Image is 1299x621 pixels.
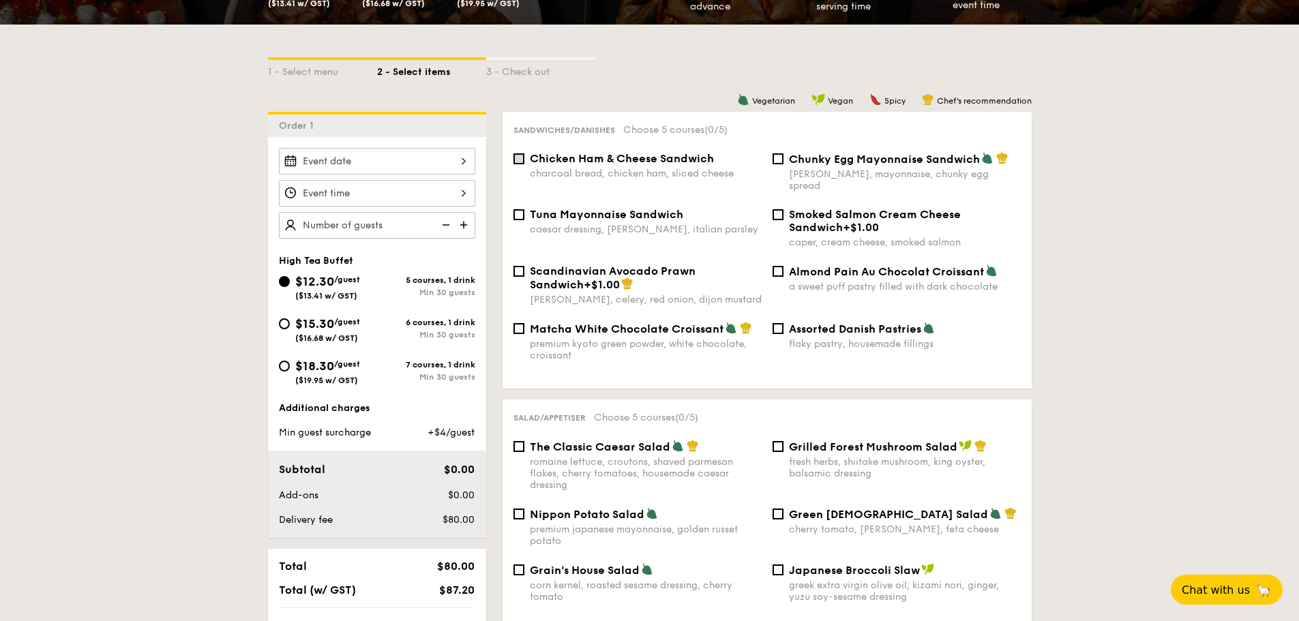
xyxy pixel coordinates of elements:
button: Chat with us🦙 [1171,575,1283,605]
img: icon-reduce.1d2dbef1.svg [434,212,455,238]
img: icon-vegetarian.fe4039eb.svg [672,440,684,452]
input: Tuna Mayonnaise Sandwichcaesar dressing, [PERSON_NAME], italian parsley [513,209,524,220]
div: Min 30 guests [377,330,475,339]
input: Japanese Broccoli Slawgreek extra virgin olive oil, kizami nori, ginger, yuzu soy-sesame dressing [773,564,783,575]
div: caper, cream cheese, smoked salmon [789,237,1021,248]
span: High Tea Buffet [279,255,353,267]
div: corn kernel, roasted sesame dressing, cherry tomato [530,579,762,603]
img: icon-vegetarian.fe4039eb.svg [981,152,994,164]
input: Chicken Ham & Cheese Sandwichcharcoal bread, chicken ham, sliced cheese [513,153,524,164]
div: 2 - Select items [377,60,486,79]
img: icon-add.58712e84.svg [455,212,475,238]
img: icon-chef-hat.a58ddaea.svg [1004,507,1017,519]
div: a sweet puff pastry filled with dark chocolate [789,281,1021,292]
input: $15.30/guest($16.68 w/ GST)6 courses, 1 drinkMin 30 guests [279,318,290,329]
span: Tuna Mayonnaise Sandwich [530,208,683,221]
img: icon-chef-hat.a58ddaea.svg [996,152,1009,164]
span: $15.30 [295,316,334,331]
input: $12.30/guest($13.41 w/ GST)5 courses, 1 drinkMin 30 guests [279,276,290,287]
span: Grain's House Salad [530,564,640,577]
div: Min 30 guests [377,372,475,382]
span: Green [DEMOGRAPHIC_DATA] Salad [789,508,988,521]
img: icon-vegetarian.fe4039eb.svg [641,563,653,575]
div: flaky pastry, housemade fillings [789,338,1021,350]
div: cherry tomato, [PERSON_NAME], feta cheese [789,524,1021,535]
input: Number of guests [279,212,475,239]
span: Total (w/ GST) [279,584,356,596]
div: greek extra virgin olive oil, kizami nori, ginger, yuzu soy-sesame dressing [789,579,1021,603]
span: Chicken Ham & Cheese Sandwich [530,152,714,165]
div: 3 - Check out [486,60,595,79]
div: 7 courses, 1 drink [377,360,475,369]
input: Scandinavian Avocado Prawn Sandwich+$1.00[PERSON_NAME], celery, red onion, dijon mustard [513,266,524,277]
span: (0/5) [704,124,728,136]
span: /guest [334,317,360,327]
span: Vegan [828,96,853,106]
div: 6 courses, 1 drink [377,318,475,327]
span: Almond Pain Au Chocolat Croissant [789,265,984,278]
div: 1 - Select menu [268,60,377,79]
input: Event time [279,180,475,207]
span: Choose 5 courses [594,412,698,423]
img: icon-vegetarian.fe4039eb.svg [646,507,658,519]
input: Grilled Forest Mushroom Saladfresh herbs, shiitake mushroom, king oyster, balsamic dressing [773,441,783,452]
input: Matcha White Chocolate Croissantpremium kyoto green powder, white chocolate, croissant [513,323,524,334]
img: icon-vegetarian.fe4039eb.svg [725,322,737,334]
div: fresh herbs, shiitake mushroom, king oyster, balsamic dressing [789,456,1021,479]
span: +$1.00 [843,221,879,234]
span: $12.30 [295,274,334,289]
div: 5 courses, 1 drink [377,275,475,285]
span: +$4/guest [428,427,475,438]
img: icon-chef-hat.a58ddaea.svg [974,440,987,452]
span: Delivery fee [279,514,333,526]
div: Additional charges [279,402,475,415]
img: icon-vegetarian.fe4039eb.svg [989,507,1002,519]
input: Assorted Danish Pastriesflaky pastry, housemade fillings [773,323,783,334]
span: Chat with us [1182,584,1250,596]
span: Chunky Egg Mayonnaise Sandwich [789,153,980,166]
span: Sandwiches/Danishes [513,125,615,135]
span: Matcha White Chocolate Croissant [530,322,723,335]
input: The Classic Caesar Saladromaine lettuce, croutons, shaved parmesan flakes, cherry tomatoes, house... [513,441,524,452]
input: Nippon Potato Saladpremium japanese mayonnaise, golden russet potato [513,509,524,519]
img: icon-chef-hat.a58ddaea.svg [922,93,934,106]
div: romaine lettuce, croutons, shaved parmesan flakes, cherry tomatoes, housemade caesar dressing [530,456,762,491]
span: $18.30 [295,359,334,374]
img: icon-vegan.f8ff3823.svg [811,93,825,106]
span: ($13.41 w/ GST) [295,291,357,301]
span: Min guest surcharge [279,427,371,438]
span: Total [279,560,307,573]
span: (0/5) [675,412,698,423]
span: Salad/Appetiser [513,413,586,423]
img: icon-chef-hat.a58ddaea.svg [740,322,752,334]
span: Smoked Salmon Cream Cheese Sandwich [789,208,961,234]
span: Scandinavian Avocado Prawn Sandwich [530,264,696,291]
div: [PERSON_NAME], mayonnaise, chunky egg spread [789,168,1021,192]
div: Min 30 guests [377,288,475,297]
span: Grilled Forest Mushroom Salad [789,440,957,453]
div: caesar dressing, [PERSON_NAME], italian parsley [530,224,762,235]
div: [PERSON_NAME], celery, red onion, dijon mustard [530,294,762,305]
img: icon-vegetarian.fe4039eb.svg [985,264,998,277]
span: $87.20 [439,584,475,596]
span: Nippon Potato Salad [530,508,644,521]
span: Vegetarian [752,96,795,106]
input: Almond Pain Au Chocolat Croissanta sweet puff pastry filled with dark chocolate [773,266,783,277]
span: Add-ons [279,489,318,501]
img: icon-vegan.f8ff3823.svg [921,563,935,575]
span: Spicy [884,96,906,106]
div: charcoal bread, chicken ham, sliced cheese [530,168,762,179]
img: icon-chef-hat.a58ddaea.svg [687,440,699,452]
img: icon-spicy.37a8142b.svg [869,93,882,106]
span: $0.00 [444,463,475,476]
input: Smoked Salmon Cream Cheese Sandwich+$1.00caper, cream cheese, smoked salmon [773,209,783,220]
span: /guest [334,275,360,284]
span: Assorted Danish Pastries [789,322,921,335]
span: Order 1 [279,120,319,132]
span: ($19.95 w/ GST) [295,376,358,385]
span: $80.00 [437,560,475,573]
input: Green [DEMOGRAPHIC_DATA] Saladcherry tomato, [PERSON_NAME], feta cheese [773,509,783,519]
span: /guest [334,359,360,369]
span: The Classic Caesar Salad [530,440,670,453]
span: Choose 5 courses [623,124,728,136]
